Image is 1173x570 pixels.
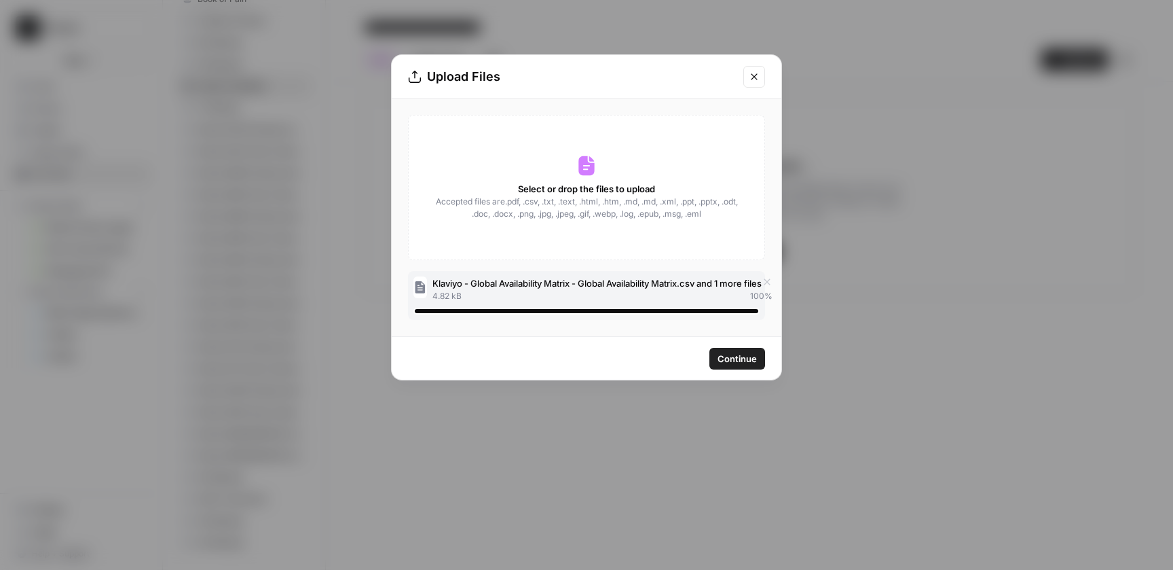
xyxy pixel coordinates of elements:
span: Select or drop the files to upload [518,182,655,196]
span: Accepted files are .pdf, .csv, .txt, .text, .html, .htm, .md, .md, .xml, .ppt, .pptx, .odt, .doc,... [434,196,739,220]
span: Klaviyo - Global Availability Matrix - Global Availability Matrix.csv and 1 more files [432,277,762,290]
span: 4.82 kB [432,290,462,302]
button: Close modal [743,66,765,88]
span: 100 % [750,290,772,302]
span: Continue [718,352,757,366]
button: Continue [709,348,765,370]
div: Upload Files [408,67,735,86]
